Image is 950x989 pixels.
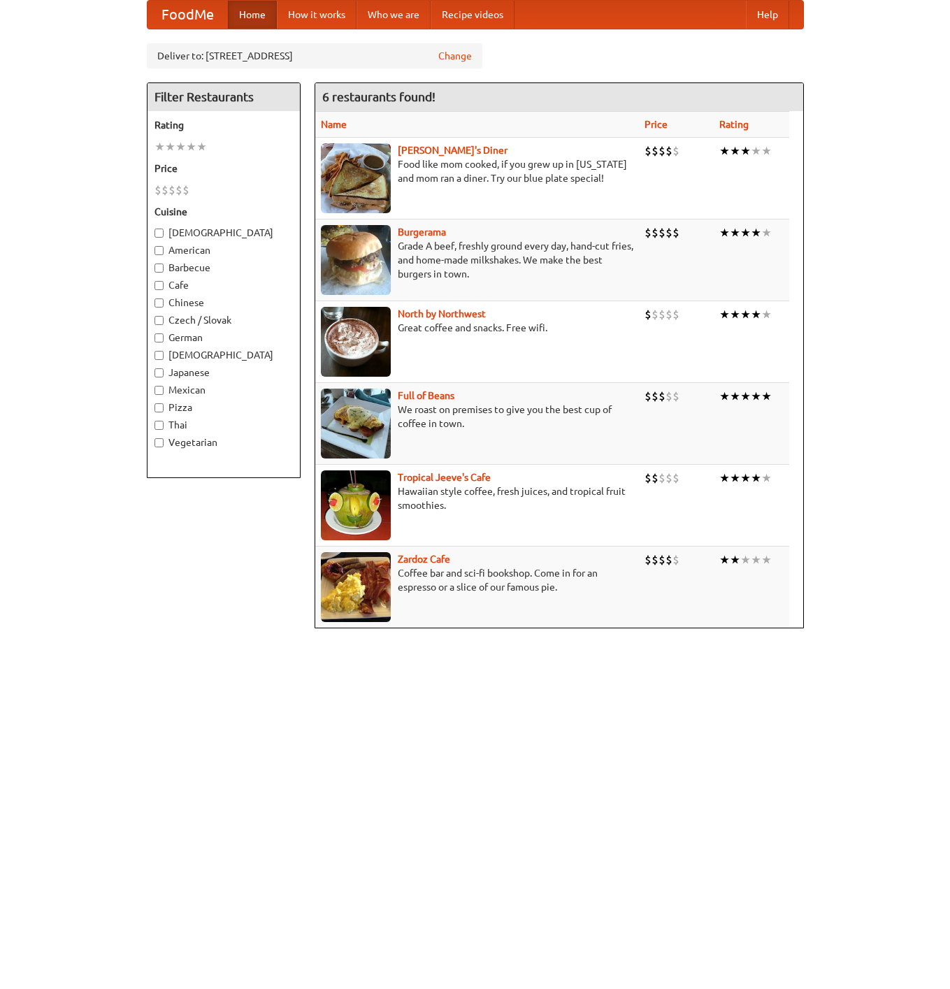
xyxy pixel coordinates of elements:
[719,143,730,159] li: ★
[751,389,761,404] li: ★
[154,313,293,327] label: Czech / Slovak
[277,1,357,29] a: How it works
[761,552,772,568] li: ★
[740,470,751,486] li: ★
[196,139,207,154] li: ★
[658,143,665,159] li: $
[665,389,672,404] li: $
[431,1,514,29] a: Recipe videos
[645,552,652,568] li: $
[761,143,772,159] li: ★
[186,139,196,154] li: ★
[658,552,665,568] li: $
[321,470,391,540] img: jeeves.jpg
[658,389,665,404] li: $
[719,225,730,240] li: ★
[751,307,761,322] li: ★
[321,566,633,594] p: Coffee bar and sci-fi bookshop. Come in for an espresso or a slice of our famous pie.
[652,307,658,322] li: $
[154,139,165,154] li: ★
[740,143,751,159] li: ★
[652,389,658,404] li: $
[658,470,665,486] li: $
[751,225,761,240] li: ★
[154,368,164,377] input: Japanese
[672,143,679,159] li: $
[730,225,740,240] li: ★
[165,139,175,154] li: ★
[658,225,665,240] li: $
[321,321,633,335] p: Great coffee and snacks. Free wifi.
[154,298,164,308] input: Chinese
[652,470,658,486] li: $
[175,182,182,198] li: $
[154,261,293,275] label: Barbecue
[740,225,751,240] li: ★
[154,182,161,198] li: $
[719,119,749,130] a: Rating
[154,348,293,362] label: [DEMOGRAPHIC_DATA]
[154,333,164,342] input: German
[398,145,508,156] a: [PERSON_NAME]'s Diner
[357,1,431,29] a: Who we are
[154,281,164,290] input: Cafe
[719,307,730,322] li: ★
[398,390,454,401] a: Full of Beans
[154,264,164,273] input: Barbecue
[154,296,293,310] label: Chinese
[761,389,772,404] li: ★
[154,438,164,447] input: Vegetarian
[652,225,658,240] li: $
[665,307,672,322] li: $
[665,225,672,240] li: $
[751,552,761,568] li: ★
[665,143,672,159] li: $
[168,182,175,198] li: $
[645,119,668,130] a: Price
[730,143,740,159] li: ★
[147,83,300,111] h4: Filter Restaurants
[321,143,391,213] img: sallys.jpg
[321,119,347,130] a: Name
[175,139,186,154] li: ★
[321,552,391,622] img: zardoz.jpg
[321,484,633,512] p: Hawaiian style coffee, fresh juices, and tropical fruit smoothies.
[730,552,740,568] li: ★
[154,226,293,240] label: [DEMOGRAPHIC_DATA]
[652,143,658,159] li: $
[147,43,482,68] div: Deliver to: [STREET_ADDRESS]
[730,307,740,322] li: ★
[154,418,293,432] label: Thai
[154,243,293,257] label: American
[154,229,164,238] input: [DEMOGRAPHIC_DATA]
[645,225,652,240] li: $
[746,1,789,29] a: Help
[321,239,633,281] p: Grade A beef, freshly ground every day, hand-cut fries, and home-made milkshakes. We make the bes...
[321,389,391,459] img: beans.jpg
[147,1,228,29] a: FoodMe
[665,470,672,486] li: $
[154,331,293,345] label: German
[161,182,168,198] li: $
[321,157,633,185] p: Food like mom cooked, if you grew up in [US_STATE] and mom ran a diner. Try our blue plate special!
[154,435,293,449] label: Vegetarian
[154,366,293,380] label: Japanese
[719,552,730,568] li: ★
[645,470,652,486] li: $
[761,307,772,322] li: ★
[321,307,391,377] img: north.jpg
[730,470,740,486] li: ★
[658,307,665,322] li: $
[672,307,679,322] li: $
[672,470,679,486] li: $
[398,554,450,565] a: Zardoz Cafe
[761,225,772,240] li: ★
[398,308,486,319] a: North by Northwest
[398,472,491,483] a: Tropical Jeeve's Cafe
[154,351,164,360] input: [DEMOGRAPHIC_DATA]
